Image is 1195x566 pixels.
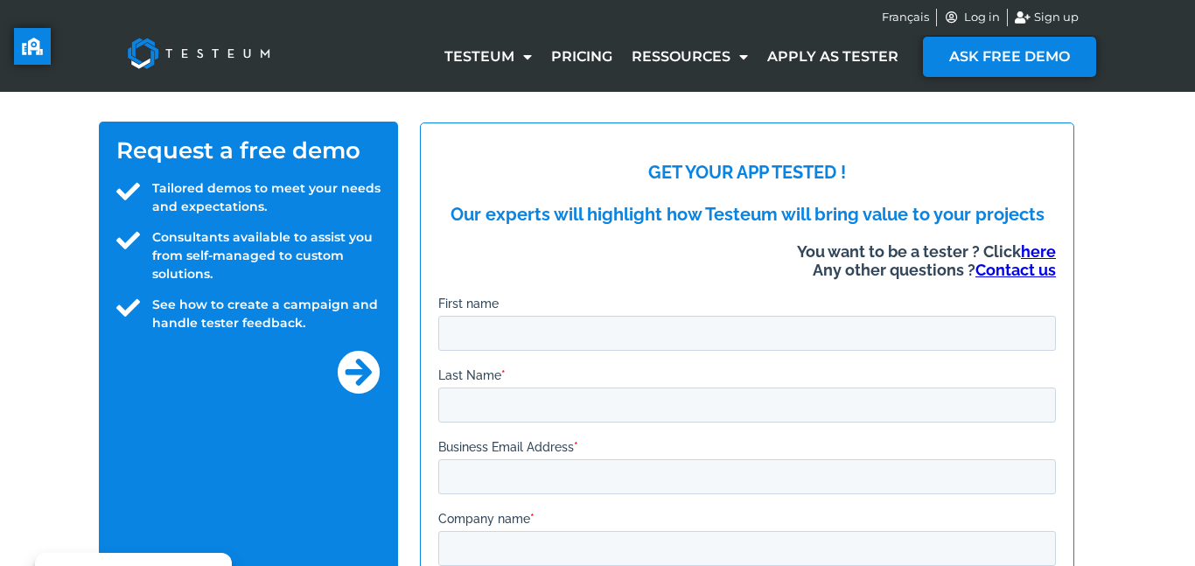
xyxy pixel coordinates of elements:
a: Contact us [537,120,618,138]
img: Testeum Logo - Application crowdtesting platform [108,18,290,88]
span: Tailored demos to meet your needs and expectations. [148,179,381,216]
strong: You want to be a tester ? Click Any other questions ? [359,101,618,138]
a: Ressources [622,37,758,77]
a: Apply as tester [758,37,908,77]
a: ASK FREE DEMO [923,37,1096,77]
a: here [583,101,618,120]
a: Français [882,9,929,26]
span: GET YOUR APP TESTED ! Our experts will highlight how Testeum will bring value to your projects [12,21,606,84]
a: Testeum [435,37,542,77]
a: Log in [944,9,1000,26]
span: Consultants available to assist you from self-managed to custom solutions. [148,228,381,283]
span: See how to create a campaign and handle tester feedback. [148,296,381,332]
span: Log in [960,9,1000,26]
span: Sign up [1030,9,1079,26]
button: privacy banner [14,28,51,65]
h1: Request a free demo [116,139,381,162]
span: ASK FREE DEMO [949,50,1070,64]
a: Pricing [542,37,622,77]
a: Sign up [1015,9,1080,26]
nav: Menu [435,37,908,77]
